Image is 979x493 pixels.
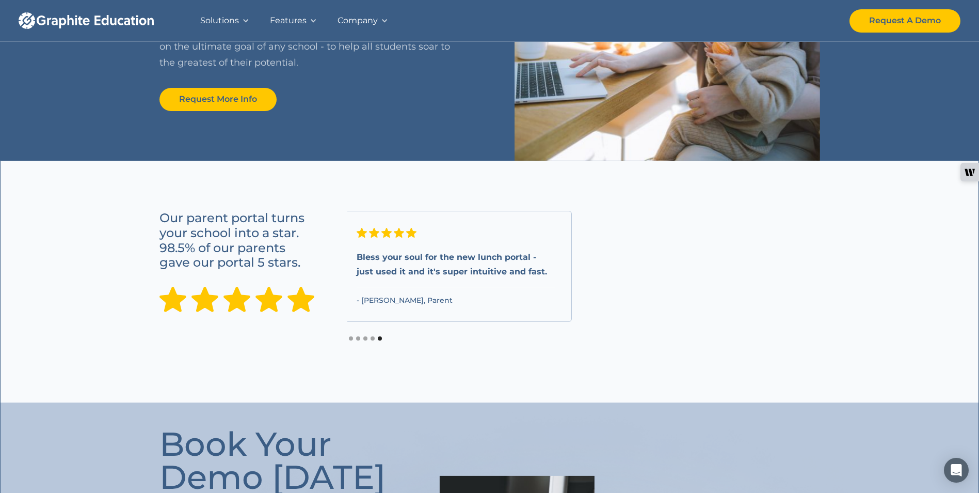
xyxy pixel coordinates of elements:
[849,9,960,33] a: Request A Demo
[371,336,375,341] div: Show slide 4 of 5
[338,13,378,28] div: Company
[179,92,257,106] div: Request More Info
[356,336,360,341] div: Show slide 2 of 5
[340,211,584,322] div: 5 of 5
[200,13,239,28] div: Solutions
[944,458,969,483] div: Open Intercom Messenger
[349,336,353,341] div: Show slide 1 of 5
[363,336,367,341] div: Show slide 3 of 5
[270,13,307,28] div: Features
[869,13,941,28] div: Request A Demo
[378,336,382,341] div: Show slide 5 of 5
[357,228,416,238] img: Five Star
[159,287,314,312] img: Five Star
[159,88,277,111] a: Request More Info
[159,211,314,270] h3: Our parent portal turns your school into a star. 98.5% of our parents gave our portal 5 stars.
[357,296,453,305] div: - [PERSON_NAME], Parent
[357,252,547,276] strong: Bless your soul for the new lunch portal - just used it and it's super intuitive and fast.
